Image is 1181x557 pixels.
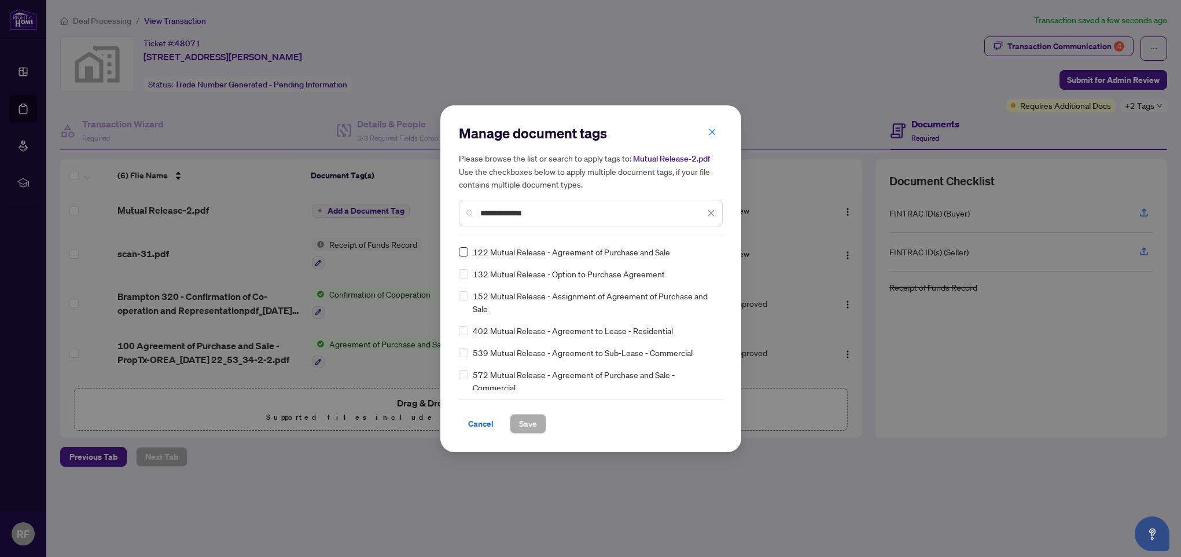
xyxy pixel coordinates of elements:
[473,368,716,394] span: 572 Mutual Release - Agreement of Purchase and Sale - Commercial
[633,153,710,164] span: Mutual Release-2.pdf
[473,267,665,280] span: 132 Mutual Release - Option to Purchase Agreement
[708,128,716,136] span: close
[459,124,723,142] h2: Manage document tags
[473,290,716,315] span: 152 Mutual Release - Assignment of Agreement of Purchase and Sale
[510,414,546,434] button: Save
[459,414,503,434] button: Cancel
[473,324,673,337] span: 402 Mutual Release - Agreement to Lease - Residential
[473,245,670,258] span: 122 Mutual Release - Agreement of Purchase and Sale
[473,346,693,359] span: 539 Mutual Release - Agreement to Sub-Lease - Commercial
[459,152,723,190] h5: Please browse the list or search to apply tags to: Use the checkboxes below to apply multiple doc...
[707,209,715,217] span: close
[468,415,494,433] span: Cancel
[1135,516,1169,551] button: Open asap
